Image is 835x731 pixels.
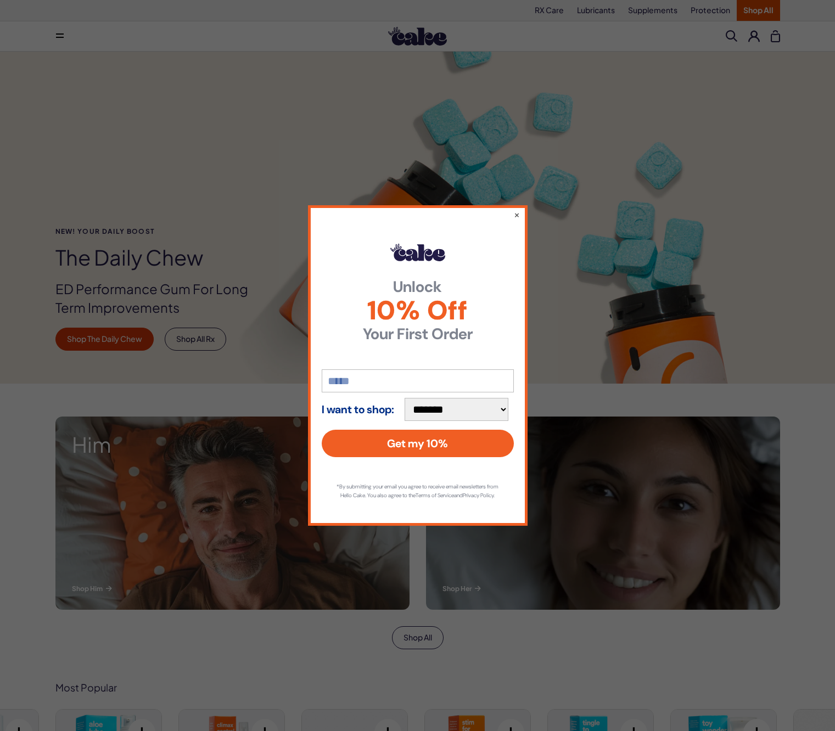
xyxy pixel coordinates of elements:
[416,492,454,499] a: Terms of Service
[454,492,463,499] span: and
[514,209,520,220] button: ×
[390,244,445,261] img: Hello Cake
[322,402,394,417] span: I want to shop:
[463,492,494,499] a: Privacy Policy
[367,293,468,328] span: 10% Off
[363,324,473,344] span: Your First Order
[494,492,495,499] span: .
[337,483,498,499] span: *By submitting your email you agree to receive email newsletters from Hello Cake. You also agree ...
[322,430,514,457] button: Get my 10%
[393,277,442,297] span: Unlock
[387,438,448,449] span: Get my 10%
[514,207,520,222] span: ×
